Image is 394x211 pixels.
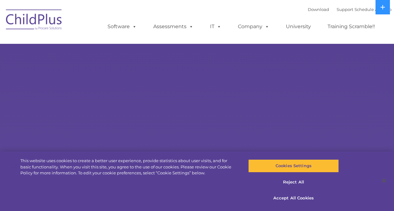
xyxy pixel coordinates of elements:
[248,159,339,172] button: Cookies Settings
[101,20,143,33] a: Software
[280,20,317,33] a: University
[248,176,339,189] button: Reject All
[321,20,381,33] a: Training Scramble!!
[147,20,200,33] a: Assessments
[337,7,353,12] a: Support
[355,7,391,12] a: Schedule A Demo
[3,5,66,36] img: ChildPlus by Procare Solutions
[232,20,276,33] a: Company
[204,20,228,33] a: IT
[308,7,391,12] font: |
[377,174,391,188] button: Close
[308,7,329,12] a: Download
[20,158,236,176] div: This website uses cookies to create a better user experience, provide statistics about user visit...
[248,192,339,205] button: Accept All Cookies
